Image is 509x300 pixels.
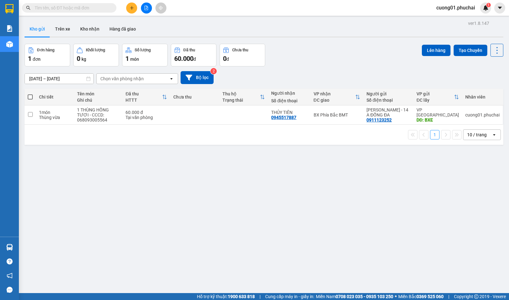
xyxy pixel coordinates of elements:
sup: 2 [210,68,217,74]
span: 1 [126,55,129,62]
div: VP nhận [314,91,355,96]
div: Đã thu [183,48,195,52]
div: ver 1.8.147 [468,20,489,27]
div: cuong01.phuchai [465,112,500,117]
span: Miền Bắc [398,293,444,300]
button: Kho nhận [75,21,104,37]
button: Đơn hàng1đơn [25,44,70,66]
button: 1 [430,130,439,139]
div: 1 THÙNG HỒNG TƯƠI - CCCD: 068093005564 [77,107,119,122]
span: đ [227,57,229,62]
span: 1 [28,55,31,62]
div: Số điện thoại [366,98,410,103]
button: Trên xe [50,21,75,37]
button: Kho gửi [25,21,50,37]
svg: open [169,76,174,81]
div: Người nhận [271,91,307,96]
div: Thùng vừa [39,115,71,120]
span: | [448,293,449,300]
img: solution-icon [6,25,13,32]
strong: 1900 633 818 [228,294,255,299]
span: đơn [33,57,41,62]
button: Khối lượng0kg [73,44,119,66]
div: Chưa thu [232,48,248,52]
div: ĐC lấy [417,98,454,103]
span: 0 [223,55,227,62]
div: Chi tiết [39,94,71,99]
span: notification [7,273,13,279]
th: Toggle SortBy [219,89,268,105]
div: 60.000 đ [126,110,167,115]
span: 60.000 [174,55,193,62]
div: Người gửi [366,91,410,96]
img: icon-new-feature [483,5,489,11]
div: Tại văn phòng [126,115,167,120]
img: warehouse-icon [6,41,13,48]
th: Toggle SortBy [413,89,462,105]
div: ĐC giao [314,98,355,103]
span: question-circle [7,258,13,264]
div: HTTT [126,98,162,103]
span: aim [159,6,163,10]
span: cuong01.phuchai [431,4,480,12]
span: ⚪️ [395,295,397,298]
div: 0911123252 [366,117,392,122]
span: caret-down [497,5,503,11]
th: Toggle SortBy [122,89,170,105]
div: Trạng thái [222,98,260,103]
button: Bộ lọc [181,71,214,84]
div: Khối lượng [86,48,105,52]
button: aim [155,3,166,14]
button: Hàng đã giao [104,21,141,37]
div: THỦY TIÊN [271,110,307,115]
div: Tên món [77,91,119,96]
button: Lên hàng [422,45,450,56]
div: Chưa thu [173,94,216,99]
button: Đã thu60.000đ [171,44,216,66]
th: Toggle SortBy [310,89,364,105]
div: Thu hộ [222,91,260,96]
div: DĐ: BXE [417,117,459,122]
span: search [26,6,31,10]
span: 0 [77,55,80,62]
span: món [130,57,139,62]
div: 1 món [39,110,71,115]
span: Miền Nam [316,293,393,300]
div: Ghi chú [77,98,119,103]
span: 1 [487,3,489,7]
span: | [260,293,260,300]
span: Cung cấp máy in - giấy in: [265,293,314,300]
strong: 0708 023 035 - 0935 103 250 [336,294,393,299]
button: plus [126,3,137,14]
span: Hỗ trợ kỹ thuật: [197,293,255,300]
button: Số lượng1món [122,44,168,66]
span: message [7,287,13,293]
div: Chọn văn phòng nhận [100,76,144,82]
input: Tìm tên, số ĐT hoặc mã đơn [35,4,109,11]
div: BX Phía Bắc BMT [314,112,361,117]
svg: open [492,132,497,137]
button: caret-down [494,3,505,14]
div: TRẦN MINH TIẾN - 14 A ĐỐNG ĐA [366,107,410,117]
div: Đơn hàng [37,48,54,52]
div: Nhân viên [465,94,500,99]
button: Chưa thu0đ [220,44,265,66]
span: plus [130,6,134,10]
div: Số điện thoại [271,98,307,103]
button: file-add [141,3,152,14]
span: file-add [144,6,148,10]
span: đ [193,57,196,62]
img: warehouse-icon [6,244,13,251]
input: Select a date range. [25,74,93,84]
sup: 1 [486,3,491,7]
div: VP [GEOGRAPHIC_DATA] [417,107,459,117]
div: 0945517887 [271,115,296,120]
div: 10 / trang [467,132,487,138]
div: Số lượng [135,48,151,52]
img: logo-vxr [5,4,14,14]
div: Đã thu [126,91,162,96]
span: copyright [474,294,478,299]
strong: 0369 525 060 [417,294,444,299]
span: kg [81,57,86,62]
div: VP gửi [417,91,454,96]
